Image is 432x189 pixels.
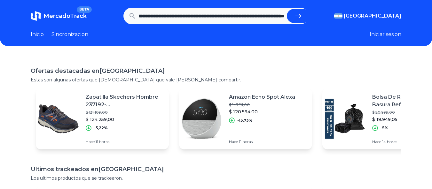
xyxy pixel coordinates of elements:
[370,31,401,38] button: Iniciar sesion
[229,102,295,107] p: $ 143.111,00
[381,125,388,131] p: -5%
[31,77,401,83] p: Estas son algunas ofertas que [DEMOGRAPHIC_DATA] que vale [PERSON_NAME] compartir.
[36,96,81,141] img: Featured image
[86,110,164,115] p: $ 131.109,00
[31,11,87,21] a: MercadoTrackBETA
[86,93,164,109] p: Zapatilla Skechers Hombre 237192-nvor/[PERSON_NAME]/cuo
[94,125,108,131] p: -5,22%
[86,139,164,144] p: Hace 11 horas
[179,88,312,149] a: Featured imageAmazon Echo Spot Alexa$ 143.111,00$ 120.594,00-15,73%Hace 11 horas
[31,11,41,21] img: MercadoTrack
[31,165,401,174] h1: Ultimos trackeados en [GEOGRAPHIC_DATA]
[86,116,164,123] p: $ 124.259,00
[43,12,87,19] span: MercadoTrack
[229,139,295,144] p: Hace 11 horas
[31,66,401,75] h1: Ofertas destacadas en [GEOGRAPHIC_DATA]
[344,12,401,20] span: [GEOGRAPHIC_DATA]
[31,175,401,181] p: Los ultimos productos que se trackearon.
[237,118,253,123] p: -15,73%
[179,96,224,141] img: Featured image
[51,31,88,38] a: Sincronizacion
[334,12,401,20] button: [GEOGRAPHIC_DATA]
[229,93,295,101] p: Amazon Echo Spot Alexa
[334,13,342,19] img: Argentina
[31,31,44,38] a: Inicio
[77,6,92,13] span: BETA
[36,88,169,149] a: Featured imageZapatilla Skechers Hombre 237192-nvor/[PERSON_NAME]/cuo$ 131.109,00$ 124.259,00-5,2...
[229,109,295,115] p: $ 120.594,00
[322,96,367,141] img: Featured image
